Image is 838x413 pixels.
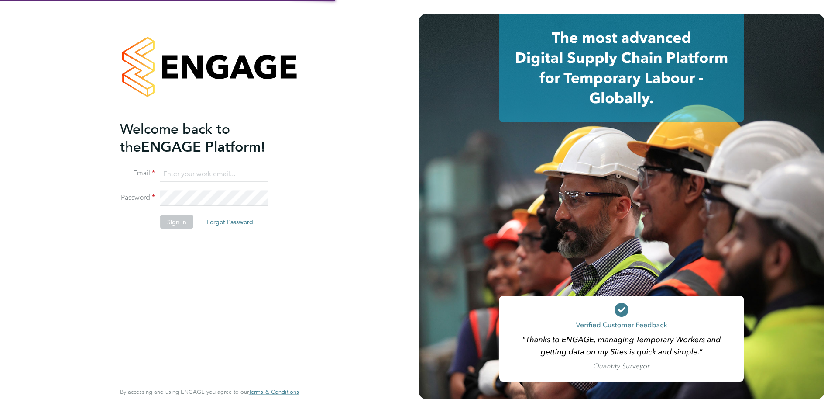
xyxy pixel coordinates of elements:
button: Sign In [160,215,193,229]
span: By accessing and using ENGAGE you agree to our [120,388,299,396]
input: Enter your work email... [160,166,268,182]
h2: ENGAGE Platform! [120,120,290,156]
span: Welcome back to the [120,120,230,155]
label: Password [120,193,155,202]
label: Email [120,169,155,178]
button: Forgot Password [199,215,260,229]
a: Terms & Conditions [249,389,299,396]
